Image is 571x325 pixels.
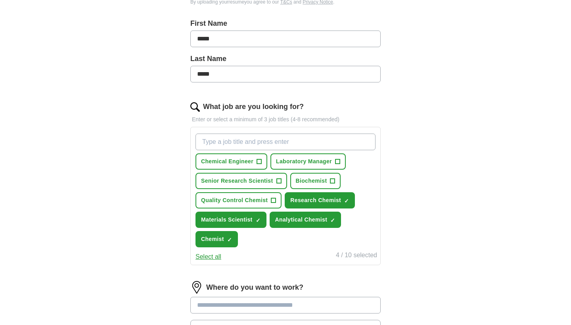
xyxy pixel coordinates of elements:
[201,177,273,185] span: Senior Research Scientist
[336,250,377,262] div: 4 / 10 selected
[190,115,381,124] p: Enter or select a minimum of 3 job titles (4-8 recommended)
[330,217,335,224] span: ✓
[195,192,282,208] button: Quality Control Chemist
[201,216,253,224] span: Materials Scientist
[276,157,332,166] span: Laboratory Manager
[190,102,200,112] img: search.png
[195,212,266,228] button: Materials Scientist✓
[290,173,341,189] button: Biochemist
[275,216,328,224] span: Analytical Chemist
[190,18,381,29] label: First Name
[285,192,355,208] button: Research Chemist✓
[296,177,327,185] span: Biochemist
[256,217,261,224] span: ✓
[290,196,341,205] span: Research Chemist
[195,252,221,262] button: Select all
[190,281,203,294] img: location.png
[201,196,268,205] span: Quality Control Chemist
[206,282,303,293] label: Where do you want to work?
[344,198,349,204] span: ✓
[227,237,232,243] span: ✓
[203,101,304,112] label: What job are you looking for?
[201,235,224,243] span: Chemist
[195,134,376,150] input: Type a job title and press enter
[190,54,381,64] label: Last Name
[195,173,287,189] button: Senior Research Scientist
[270,153,346,170] button: Laboratory Manager
[195,153,267,170] button: Chemical Engineer
[201,157,253,166] span: Chemical Engineer
[195,231,238,247] button: Chemist✓
[270,212,341,228] button: Analytical Chemist✓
